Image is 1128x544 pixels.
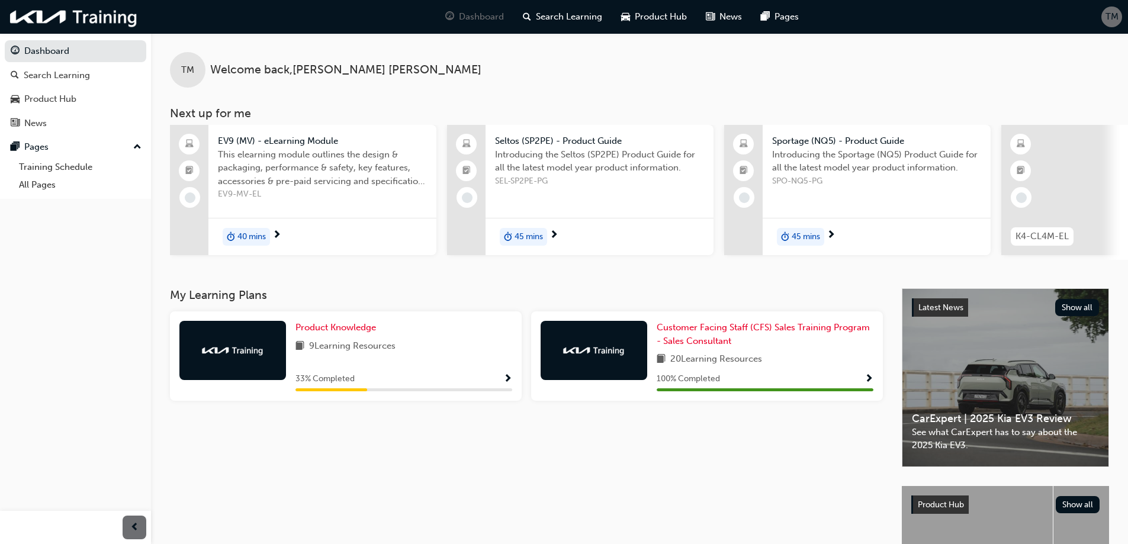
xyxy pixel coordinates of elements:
[218,188,427,201] span: EV9-MV-EL
[6,5,142,29] img: kia-training
[1105,10,1119,24] span: TM
[657,321,873,347] a: Customer Facing Staff (CFS) Sales Training Program - Sales Consultant
[272,230,281,241] span: next-icon
[1015,230,1069,243] span: K4-CL4M-EL
[185,137,194,152] span: laptop-icon
[515,230,543,244] span: 45 mins
[719,10,742,24] span: News
[5,88,146,110] a: Product Hub
[5,65,146,86] a: Search Learning
[775,10,799,24] span: Pages
[151,107,1128,120] h3: Next up for me
[185,192,195,203] span: learningRecordVerb_NONE-icon
[792,230,820,244] span: 45 mins
[865,372,873,387] button: Show Progress
[185,163,194,179] span: booktick-icon
[523,9,531,24] span: search-icon
[902,288,1109,467] a: Latest NewsShow allCarExpert | 2025 Kia EV3 ReviewSee what CarExpert has to say about the 2025 Ki...
[912,298,1099,317] a: Latest NewsShow all
[14,158,146,176] a: Training Schedule
[740,163,748,179] span: booktick-icon
[445,9,454,24] span: guage-icon
[657,372,720,386] span: 100 % Completed
[436,5,513,29] a: guage-iconDashboard
[1017,163,1025,179] span: booktick-icon
[295,339,304,354] span: book-icon
[911,495,1100,514] a: Product HubShow all
[561,345,626,356] img: kia-training
[295,322,376,333] span: Product Knowledge
[462,163,471,179] span: booktick-icon
[459,10,504,24] span: Dashboard
[912,412,1099,426] span: CarExpert | 2025 Kia EV3 Review
[724,125,991,255] a: Sportage (NQ5) - Product GuideIntroducing the Sportage (NQ5) Product Guide for all the latest mod...
[751,5,808,29] a: pages-iconPages
[612,5,696,29] a: car-iconProduct Hub
[657,352,666,367] span: book-icon
[181,63,194,77] span: TM
[918,302,963,313] span: Latest News
[295,372,355,386] span: 33 % Completed
[621,9,630,24] span: car-icon
[462,192,473,203] span: learningRecordVerb_NONE-icon
[495,175,704,188] span: SEL-SP2PE-PG
[11,46,20,57] span: guage-icon
[635,10,687,24] span: Product Hub
[912,426,1099,452] span: See what CarExpert has to say about the 2025 Kia EV3.
[11,142,20,153] span: pages-icon
[1101,7,1122,27] button: TM
[827,230,835,241] span: next-icon
[462,137,471,152] span: laptop-icon
[495,148,704,175] span: Introducing the Seltos (SP2PE) Product Guide for all the latest model year product information.
[24,117,47,130] div: News
[11,118,20,129] span: news-icon
[210,63,481,77] span: Welcome back , [PERSON_NAME] [PERSON_NAME]
[1016,192,1027,203] span: learningRecordVerb_NONE-icon
[657,322,870,346] span: Customer Facing Staff (CFS) Sales Training Program - Sales Consultant
[495,134,704,148] span: Seltos (SP2PE) - Product Guide
[24,69,90,82] div: Search Learning
[11,70,19,81] span: search-icon
[1017,137,1025,152] span: learningResourceType_ELEARNING-icon
[24,140,49,154] div: Pages
[200,345,265,356] img: kia-training
[504,229,512,244] span: duration-icon
[5,136,146,158] button: Pages
[133,140,142,155] span: up-icon
[218,148,427,188] span: This elearning module outlines the design & packaging, performance & safety, key features, access...
[670,352,762,367] span: 20 Learning Resources
[706,9,715,24] span: news-icon
[513,5,612,29] a: search-iconSearch Learning
[24,92,76,106] div: Product Hub
[918,500,964,510] span: Product Hub
[549,230,558,241] span: next-icon
[781,229,789,244] span: duration-icon
[772,175,981,188] span: SPO-NQ5-PG
[739,192,750,203] span: learningRecordVerb_NONE-icon
[11,94,20,105] span: car-icon
[761,9,770,24] span: pages-icon
[503,372,512,387] button: Show Progress
[130,520,139,535] span: prev-icon
[170,288,883,302] h3: My Learning Plans
[218,134,427,148] span: EV9 (MV) - eLearning Module
[227,229,235,244] span: duration-icon
[5,40,146,62] a: Dashboard
[295,321,381,334] a: Product Knowledge
[5,112,146,134] a: News
[503,374,512,385] span: Show Progress
[170,125,436,255] a: EV9 (MV) - eLearning ModuleThis elearning module outlines the design & packaging, performance & s...
[1055,299,1100,316] button: Show all
[772,148,981,175] span: Introducing the Sportage (NQ5) Product Guide for all the latest model year product information.
[696,5,751,29] a: news-iconNews
[1056,496,1100,513] button: Show all
[5,38,146,136] button: DashboardSearch LearningProduct HubNews
[447,125,714,255] a: Seltos (SP2PE) - Product GuideIntroducing the Seltos (SP2PE) Product Guide for all the latest mod...
[536,10,602,24] span: Search Learning
[14,176,146,194] a: All Pages
[309,339,396,354] span: 9 Learning Resources
[740,137,748,152] span: laptop-icon
[237,230,266,244] span: 40 mins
